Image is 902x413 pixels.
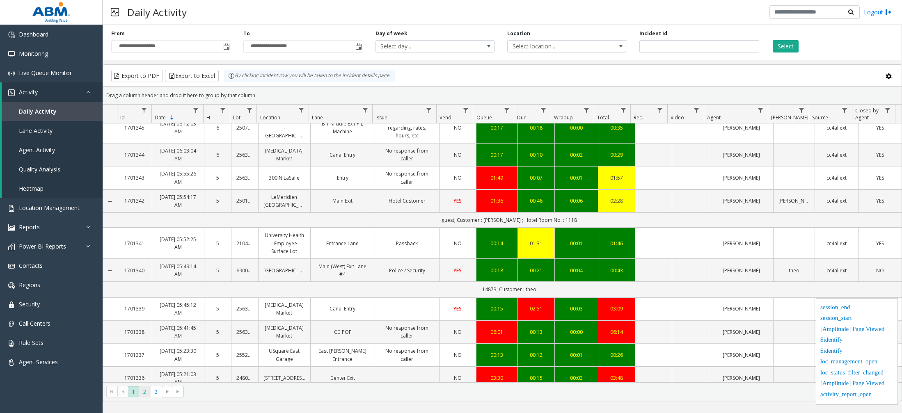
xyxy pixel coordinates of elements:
a: [MEDICAL_DATA] Market [263,301,305,317]
a: theo [778,267,810,274]
a: 00:17 [481,124,513,132]
a: 00:21 [523,267,549,274]
span: Heatmap [19,185,43,192]
div: 00:15 [481,305,513,313]
a: 00:00 [560,328,593,336]
a: [DATE] 05:52:25 AM [157,235,199,251]
span: Date [155,114,166,121]
a: 00:29 [603,151,630,159]
a: 5 [209,174,226,182]
a: Canal Entry [316,305,370,313]
img: infoIcon.svg [228,73,235,79]
a: [DATE] 05:23:30 AM [157,347,199,363]
a: No response from caller [380,147,434,162]
div: 00:03 [560,374,593,382]
span: Source [812,114,828,121]
span: Go to the last page [173,386,184,397]
div: 00:15 [523,374,549,382]
a: [PERSON_NAME] [714,174,768,182]
div: 00:13 [523,328,549,336]
h3: Daily Activity [123,2,191,22]
a: 6 [209,124,226,132]
div: 01:46 [603,240,630,247]
span: Regions [19,281,40,289]
img: 'icon' [8,89,15,96]
a: [PERSON_NAME] [714,267,768,274]
a: 00:46 [523,197,549,205]
a: Total Filter Menu [618,105,629,116]
a: 5 [209,197,226,205]
span: Id [120,114,125,121]
a: 00:06 [560,197,593,205]
td: guest; Customer : [PERSON_NAME] ; Hotel Room No. : 1118 [117,212,902,228]
span: YES [876,174,884,181]
a: 02:51 [523,305,549,313]
a: Entry [316,174,370,182]
img: 'icon' [8,205,15,212]
a: Activity [2,82,103,102]
a: YES [444,197,471,205]
a: cc4allext [820,267,853,274]
a: [DATE] 05:45:12 AM [157,301,199,317]
a: [PERSON_NAME] [714,374,768,382]
a: NO [444,151,471,159]
a: 6 [209,151,226,159]
a: NO [444,240,471,247]
span: Issue [375,114,387,121]
a: cc4allext [820,240,853,247]
a: 1701343 [122,174,147,182]
span: Wrapup [554,114,573,121]
a: 03:48 [603,374,630,382]
a: University Health - Employee Surface Lot [263,231,305,255]
a: No response from caller [380,170,434,185]
a: 1701336 [122,374,147,382]
a: Location Filter Menu [295,105,307,116]
div: 00:13 [481,351,513,359]
span: Agent [707,114,721,121]
span: Lane Activity [19,127,53,135]
div: 00:01 [560,174,593,182]
a: NO [444,351,471,359]
a: [PERSON_NAME] [714,151,768,159]
a: 1701339 [122,305,147,313]
a: NO [444,124,471,132]
a: B 1 Middle Exit PIL Machine [316,120,370,135]
a: 5 [209,351,226,359]
a: 00:03 [560,305,593,313]
a: Issue Filter Menu [424,105,435,116]
div: 03:09 [603,305,630,313]
a: 02:28 [603,197,630,205]
label: Incident Id [639,30,667,37]
a: Closed by Agent Filter Menu [882,105,893,116]
a: 1701340 [122,267,147,274]
a: 00:01 [560,351,593,359]
button: Export to PDF [111,70,163,82]
div: 03:30 [481,374,513,382]
a: NO [444,328,471,336]
a: 00:18 [481,267,513,274]
span: NO [876,267,884,274]
label: Location [507,30,530,37]
a: 1701338 [122,328,147,336]
div: 01:31 [523,240,549,247]
a: 00:10 [523,151,549,159]
a: [DATE] 06:03:04 AM [157,147,199,162]
a: [MEDICAL_DATA] Market [263,324,305,340]
div: 00:01 [560,240,593,247]
span: H [206,114,210,121]
a: YES [444,267,471,274]
a: 00:43 [603,267,630,274]
span: YES [453,267,462,274]
span: Live Queue Monitor [19,69,72,77]
a: cc4allext [820,151,853,159]
td: 14873; Customer : theo [117,282,902,297]
a: [PERSON_NAME] [778,197,810,205]
a: Canal Entry [316,151,370,159]
div: By clicking Incident row you will be taken to the incident details page. [224,70,395,82]
a: [GEOGRAPHIC_DATA] [263,267,305,274]
span: Closed by Agent [855,107,879,121]
img: 'icon' [8,263,15,269]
